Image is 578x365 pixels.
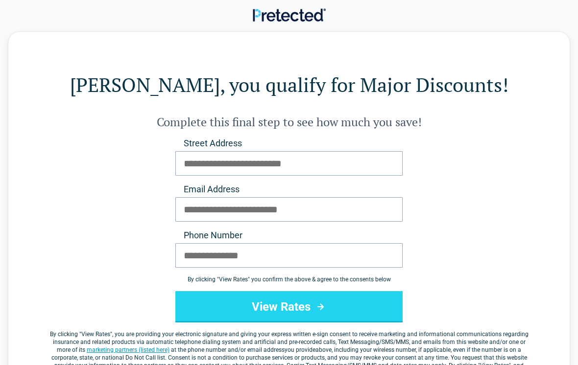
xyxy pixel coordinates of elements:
[175,229,403,241] label: Phone Number
[175,291,403,322] button: View Rates
[81,331,110,338] span: View Rates
[175,137,403,149] label: Street Address
[48,71,530,98] h1: [PERSON_NAME], you qualify for Major Discounts!
[175,275,403,283] div: By clicking " View Rates " you confirm the above & agree to the consents below
[48,114,530,130] h2: Complete this final step to see how much you save!
[87,346,169,353] a: marketing partners (listed here)
[175,183,403,195] label: Email Address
